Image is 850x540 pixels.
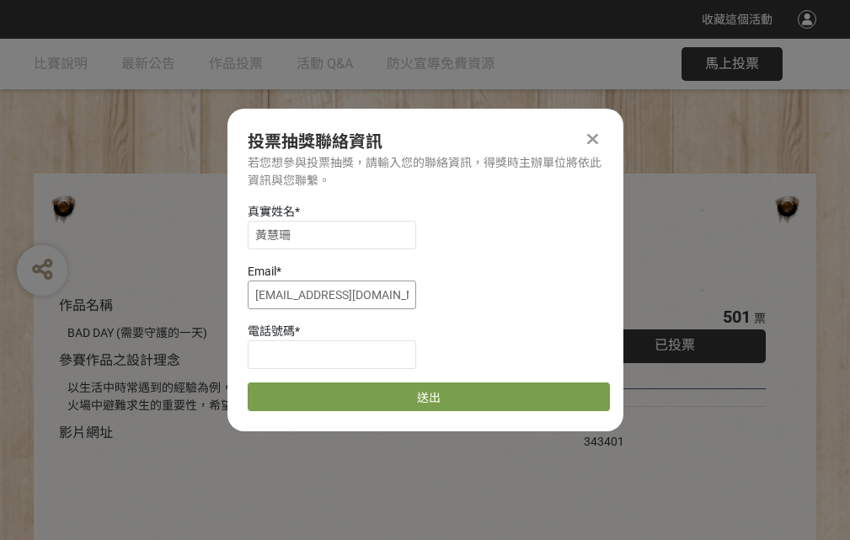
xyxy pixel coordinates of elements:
a: 活動 Q&A [297,39,353,89]
a: 作品投票 [209,39,263,89]
span: Email [248,265,276,278]
div: 若您想參與投票抽獎，請輸入您的聯絡資訊，得獎時主辦單位將依此資訊與您聯繫。 [248,154,603,190]
span: 比賽說明 [34,56,88,72]
span: 作品投票 [209,56,263,72]
span: 最新公告 [121,56,175,72]
span: 活動 Q&A [297,56,353,72]
span: 作品名稱 [59,297,113,313]
div: 投票抽獎聯絡資訊 [248,129,603,154]
span: 參賽作品之設計理念 [59,352,180,368]
span: 票 [754,312,766,325]
div: 以生活中時常遇到的經驗為例，透過對比的方式宣傳住宅用火災警報器、家庭逃生計畫及火場中避難求生的重要性，希望透過趣味的短影音讓更多人認識到更多的防火觀念。 [67,379,533,414]
button: 馬上投票 [682,47,783,81]
span: 已投票 [655,337,695,353]
div: BAD DAY (需要守護的一天) [67,324,533,342]
span: 馬上投票 [705,56,759,72]
span: 電話號碼 [248,324,295,338]
a: 比賽說明 [34,39,88,89]
span: 防火宣導免費資源 [387,56,494,72]
iframe: Facebook Share [628,415,713,432]
span: 影片網址 [59,425,113,441]
span: 真實姓名 [248,205,295,218]
a: 最新公告 [121,39,175,89]
button: 送出 [248,382,610,411]
span: 收藏這個活動 [702,13,772,26]
a: 防火宣導免費資源 [387,39,494,89]
span: 501 [723,307,751,327]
